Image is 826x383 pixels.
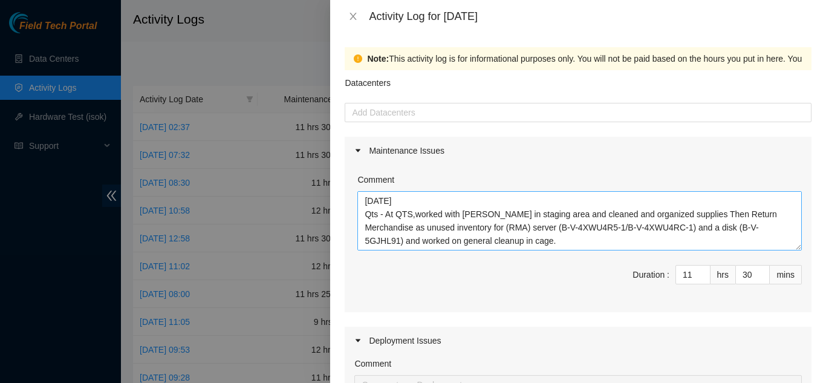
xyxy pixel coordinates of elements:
div: Deployment Issues [345,327,811,355]
div: Maintenance Issues [345,137,811,165]
textarea: Comment [357,191,802,250]
div: Activity Log for [DATE] [369,10,811,23]
span: caret-right [354,337,362,344]
div: mins [770,265,802,284]
div: Duration : [633,268,669,281]
span: exclamation-circle [354,54,362,63]
p: Datacenters [345,70,390,90]
label: Comment [357,173,394,186]
label: Comment [354,357,391,370]
span: caret-right [354,147,362,154]
span: close [348,11,358,21]
div: hrs [711,265,736,284]
button: Close [345,11,362,22]
strong: Note: [367,52,389,65]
